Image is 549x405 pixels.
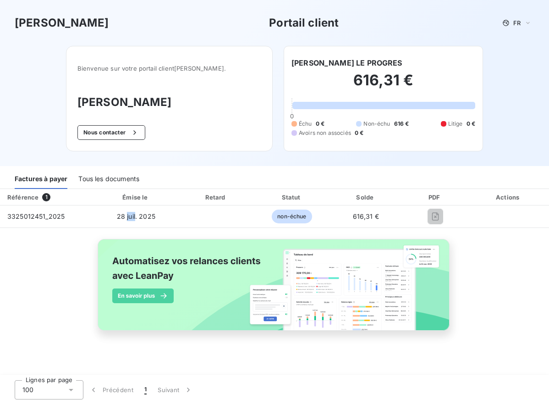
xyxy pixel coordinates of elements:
[467,120,475,128] span: 0 €
[22,385,33,394] span: 100
[513,19,521,27] span: FR
[394,120,409,128] span: 616 €
[180,193,253,202] div: Retard
[15,15,109,31] h3: [PERSON_NAME]
[15,170,67,189] div: Factures à payer
[269,15,339,31] h3: Portail client
[144,385,147,394] span: 1
[331,193,401,202] div: Solde
[290,112,294,120] span: 0
[272,210,312,223] span: non-échue
[7,212,65,220] span: 3325012451_2025
[96,193,176,202] div: Émise le
[355,129,363,137] span: 0 €
[77,94,261,111] h3: [PERSON_NAME]
[89,233,460,346] img: banner
[299,120,312,128] span: Échu
[299,129,351,137] span: Avoirs non associés
[78,170,139,189] div: Tous les documents
[139,380,152,399] button: 1
[83,380,139,399] button: Précédent
[291,71,475,99] h2: 616,31 €
[316,120,324,128] span: 0 €
[353,212,379,220] span: 616,31 €
[42,193,50,201] span: 1
[291,57,402,68] h6: [PERSON_NAME] LE PROGRES
[117,212,155,220] span: 28 juil. 2025
[152,380,198,399] button: Suivant
[404,193,466,202] div: PDF
[470,193,547,202] div: Actions
[448,120,463,128] span: Litige
[363,120,390,128] span: Non-échu
[7,194,38,201] div: Référence
[256,193,327,202] div: Statut
[77,125,145,140] button: Nous contacter
[77,65,261,72] span: Bienvenue sur votre portail client [PERSON_NAME] .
